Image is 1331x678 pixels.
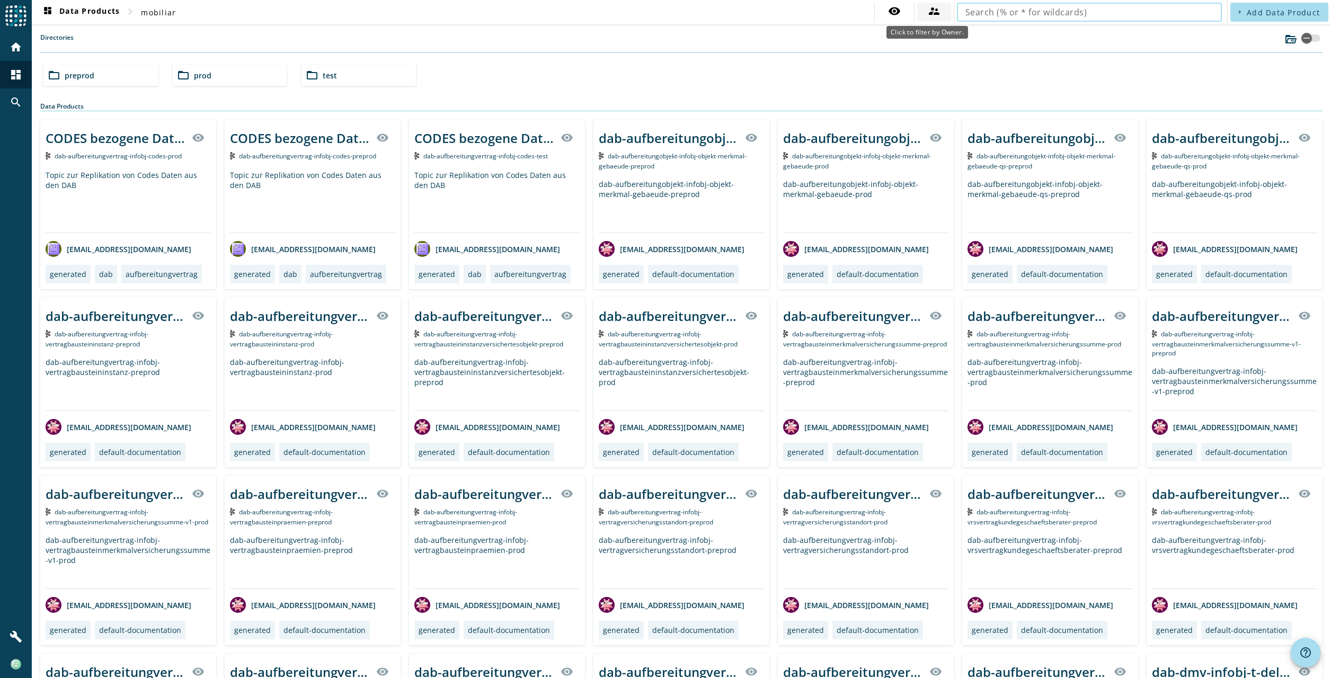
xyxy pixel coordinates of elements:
[1152,597,1168,613] img: avatar
[414,419,560,435] div: [EMAIL_ADDRESS][DOMAIN_NAME]
[46,152,50,159] img: Kafka Topic: dab-aufbereitungvertrag-infobj-codes-prod
[1152,329,1301,358] span: Kafka Topic: dab-aufbereitungvertrag-infobj-vertragbausteinmerkmalversicherungssumme-v1-preprod
[599,597,615,613] img: avatar
[652,269,734,279] div: default-documentation
[599,535,764,588] div: dab-aufbereitungvertrag-infobj-vertragversicherungsstandort-preprod
[968,508,972,515] img: Kafka Topic: dab-aufbereitungvertrag-infobj-vrsvertragkundegeschaeftsberater-preprod
[783,508,788,515] img: Kafka Topic: dab-aufbereitungvertrag-infobj-vertragversicherungsstandort-prod
[972,625,1008,635] div: generated
[414,419,430,435] img: avatar
[787,269,824,279] div: generated
[419,625,455,635] div: generated
[972,269,1008,279] div: generated
[46,419,61,435] img: avatar
[124,5,137,18] mat-icon: chevron_right
[599,152,604,159] img: Kafka Topic: dab-aufbereitungobjekt-infobj-objekt-merkmal-gebaeude-preprod
[787,625,824,635] div: generated
[419,269,455,279] div: generated
[230,357,395,411] div: dab-aufbereitungvertrag-infobj-vertragbausteininstanz-prod
[787,447,824,457] div: generated
[230,485,370,503] div: dab-aufbereitungvertrag-infobj-vertragbausteinpraemien-preprod
[41,6,120,19] span: Data Products
[414,507,517,527] span: Kafka Topic: dab-aufbereitungvertrag-infobj-vertragbausteinpraemien-prod
[50,447,86,457] div: generated
[48,69,60,82] mat-icon: folder_open
[1152,508,1157,515] img: Kafka Topic: dab-aufbereitungvertrag-infobj-vrsvertragkundegeschaeftsberater-prod
[1205,447,1288,457] div: default-documentation
[1152,152,1157,159] img: Kafka Topic: dab-aufbereitungobjekt-infobj-objekt-merkmal-gebaeude-qs-prod
[37,3,124,22] button: Data Products
[46,329,148,349] span: Kafka Topic: dab-aufbereitungvertrag-infobj-vertragbausteininstanz-preprod
[1298,487,1311,500] mat-icon: visibility
[230,241,246,257] img: avatar
[414,508,419,515] img: Kafka Topic: dab-aufbereitungvertrag-infobj-vertragbausteinpraemien-prod
[141,7,176,17] span: mobiliar
[783,329,947,349] span: Kafka Topic: dab-aufbereitungvertrag-infobj-vertragbausteinmerkmalversicherungssumme-preprod
[414,307,554,325] div: dab-aufbereitungvertrag-infobj-vertragbausteininstanzversichertesobjekt-preprod
[46,419,191,435] div: [EMAIL_ADDRESS][DOMAIN_NAME]
[599,241,615,257] img: avatar
[177,69,190,82] mat-icon: folder_open
[1152,129,1292,147] div: dab-aufbereitungobjekt-infobj-objekt-merkmal-gebaeude-qs-prod
[10,68,22,81] mat-icon: dashboard
[65,70,94,81] span: preprod
[46,507,208,527] span: Kafka Topic: dab-aufbereitungvertrag-infobj-vertragbausteinmerkmalversicherungssumme-v1-prod
[230,152,235,159] img: Kafka Topic: dab-aufbereitungvertrag-infobj-codes-preprod
[414,597,560,613] div: [EMAIL_ADDRESS][DOMAIN_NAME]
[230,307,370,325] div: dab-aufbereitungvertrag-infobj-vertragbausteininstanz-prod
[10,96,22,109] mat-icon: search
[561,487,573,500] mat-icon: visibility
[1237,9,1243,15] mat-icon: add
[968,597,1113,613] div: [EMAIL_ADDRESS][DOMAIN_NAME]
[1114,487,1126,500] mat-icon: visibility
[837,447,919,457] div: default-documentation
[230,329,333,349] span: Kafka Topic: dab-aufbereitungvertrag-infobj-vertragbausteininstanz-prod
[46,241,61,257] img: avatar
[283,447,366,457] div: default-documentation
[599,330,604,337] img: Kafka Topic: dab-aufbereitungvertrag-infobj-vertragbausteininstanzversichertesobjekt-prod
[230,170,395,233] div: Topic zur Replikation von Codes Daten aus den DAB
[965,6,1213,19] input: Search (% or * for wildcards)
[414,485,554,503] div: dab-aufbereitungvertrag-infobj-vertragbausteinpraemien-prod
[194,70,211,81] span: prod
[414,357,580,411] div: dab-aufbereitungvertrag-infobj-vertragbausteininstanzversichertesobjekt-preprod
[837,269,919,279] div: default-documentation
[99,447,181,457] div: default-documentation
[1156,447,1193,457] div: generated
[603,269,640,279] div: generated
[561,309,573,322] mat-icon: visibility
[599,485,739,503] div: dab-aufbereitungvertrag-infobj-vertragversicherungsstandort-preprod
[41,6,54,19] mat-icon: dashboard
[283,625,366,635] div: default-documentation
[230,129,370,147] div: CODES bezogene Daten
[1152,179,1317,233] div: dab-aufbereitungobjekt-infobj-objekt-merkmal-gebaeude-qs-prod
[414,329,563,349] span: Kafka Topic: dab-aufbereitungvertrag-infobj-vertragbausteininstanzversichertesobjekt-preprod
[745,131,758,144] mat-icon: visibility
[99,625,181,635] div: default-documentation
[230,508,235,515] img: Kafka Topic: dab-aufbereitungvertrag-infobj-vertragbausteinpraemien-preprod
[599,329,738,349] span: Kafka Topic: dab-aufbereitungvertrag-infobj-vertragbausteininstanzversichertesobjekt-prod
[468,447,550,457] div: default-documentation
[968,151,1115,171] span: Kafka Topic: dab-aufbereitungobjekt-infobj-objekt-merkmal-gebaeude-qs-preprod
[11,659,21,670] img: 083ac3383f81e604a179e0aac88e4b3e
[745,665,758,678] mat-icon: visibility
[376,665,389,678] mat-icon: visibility
[888,5,901,17] mat-icon: visibility
[1021,625,1103,635] div: default-documentation
[599,151,747,171] span: Kafka Topic: dab-aufbereitungobjekt-infobj-objekt-merkmal-gebaeude-preprod
[468,625,550,635] div: default-documentation
[783,507,888,527] span: Kafka Topic: dab-aufbereitungvertrag-infobj-vertragversicherungsstandort-prod
[968,329,1121,349] span: Kafka Topic: dab-aufbereitungvertrag-infobj-vertragbausteinmerkmalversicherungssumme-prod
[1298,131,1311,144] mat-icon: visibility
[599,597,744,613] div: [EMAIL_ADDRESS][DOMAIN_NAME]
[968,507,1097,527] span: Kafka Topic: dab-aufbereitungvertrag-infobj-vrsvertragkundegeschaeftsberater-preprod
[783,357,948,411] div: dab-aufbereitungvertrag-infobj-vertragbausteinmerkmalversicherungssumme-preprod
[230,507,333,527] span: Kafka Topic: dab-aufbereitungvertrag-infobj-vertragbausteinpraemien-preprod
[745,487,758,500] mat-icon: visibility
[968,357,1133,411] div: dab-aufbereitungvertrag-infobj-vertragbausteinmerkmalversicherungssumme-prod
[306,69,318,82] mat-icon: folder_open
[50,625,86,635] div: generated
[376,487,389,500] mat-icon: visibility
[1114,665,1126,678] mat-icon: visibility
[230,241,376,257] div: [EMAIL_ADDRESS][DOMAIN_NAME]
